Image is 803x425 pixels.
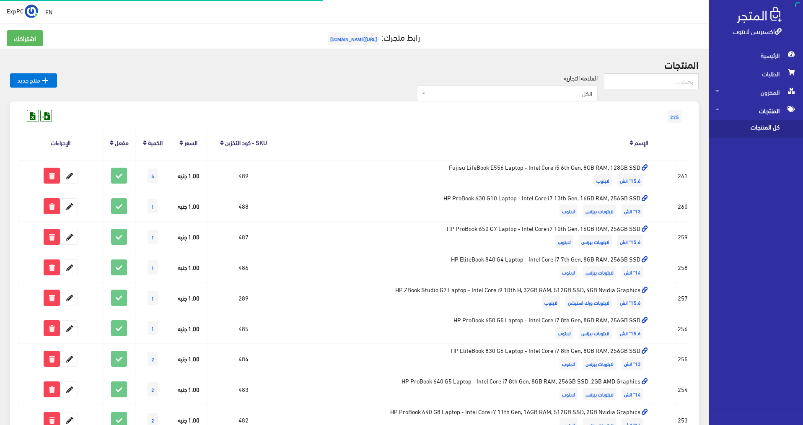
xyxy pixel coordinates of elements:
a: SKU - كود التخزين [225,136,267,148]
span: 15.6" انش [617,174,643,187]
td: 256 [676,313,690,344]
span: لابتوبات بيزنس [583,388,616,400]
label: العلامة التجارية [564,73,598,83]
td: 289 [207,282,280,313]
span: 14" انش [622,266,643,278]
span: 1 [148,291,158,305]
span: لابتوبات ورك استيشن [565,296,612,308]
td: 1.00 جنيه [170,221,207,252]
span: لابتوبات بيزنس [579,235,612,248]
span: 14" انش [622,388,643,400]
td: 484 [207,344,280,374]
i:  [40,75,50,86]
a: الطلبات [709,65,803,83]
a: منتج جديد [10,73,57,88]
span: المخزون [715,83,796,101]
td: HP ProBook 650 G5 Laptop - Intel Core i7 8th Gen, 8GB RAM, 256GB SSD [280,313,650,344]
td: 257 [676,282,690,313]
span: لابتوب [542,296,560,308]
input: بحث... [604,73,699,89]
td: 1.00 جنيه [170,252,207,282]
a: كل المنتجات [709,120,803,138]
td: 487 [207,221,280,252]
span: 2 [148,382,158,396]
td: 1.00 جنيه [170,160,207,191]
span: 1 [148,260,158,275]
td: HP ProBook 650 G7 Laptop - Intel Core i7 10th Gen, 16GB RAM, 256GB SSD [280,221,650,252]
td: 1.00 جنيه [170,313,207,344]
td: 254 [676,374,690,405]
td: HP ProBook 630 G10 Laptop - Intel Core i7 13th Gen, 16GB RAM, 256GB SSD [280,191,650,222]
span: الرئيسية [715,46,796,65]
td: 1.00 جنيه [170,282,207,313]
a: السعر [184,136,197,148]
u: EN [45,6,52,17]
a: المنتجات [709,101,803,120]
td: 1.00 جنيه [170,191,207,222]
a: رابط متجرك:[URL][DOMAIN_NAME] [326,29,420,44]
td: 1.00 جنيه [170,374,207,405]
td: HP ZBook Studio G7 Laptop - Intel Core i9 10th H, 32GB RAM, 512GB SSD, 4GB Nvidia Graphics [280,282,650,313]
a: مفعل [115,136,129,148]
span: الكل [427,89,592,98]
a: EN [42,4,56,19]
td: Fujisu LifeBook E556 Laptop - Intel Core i5 6th Gen, 8GB RAM, 128GB SSD [280,160,650,191]
a: ... ExpPC [7,4,38,18]
td: 483 [207,374,280,405]
span: كل المنتجات [715,120,779,138]
span: 1 [148,321,158,335]
span: لابتوب [555,235,573,248]
span: لابتوبات بيزنس [583,205,616,217]
span: الكل [417,86,598,101]
td: 485 [207,313,280,344]
td: 258 [676,252,690,282]
span: 15.6" انش [617,327,643,339]
td: 489 [207,160,280,191]
span: لابتوب [560,388,578,400]
td: HP EliteBook 840 G4 Laptop - Intel Core i7 7th Gen, 8GB RAM, 256GB SSD [280,252,650,282]
span: ExpPC [7,5,23,16]
a: الرئيسية [709,46,803,65]
td: 488 [207,191,280,222]
h2: المنتجات [10,59,699,70]
span: 1 [148,230,158,244]
td: 486 [207,252,280,282]
a: الإسم [635,136,648,148]
span: 5 [148,168,158,183]
a: المخزون [709,83,803,101]
span: لابتوبات بيزنس [583,357,616,370]
td: 260 [676,191,690,222]
td: HP EliteBook 830 G6 Laptop - Intel Core i7 8th Gen, 8GB RAM, 256GB SSD [280,344,650,374]
span: 225 [668,110,681,123]
span: 13" انش [622,357,643,370]
img: ... [25,5,38,18]
td: 1.00 جنيه [170,344,207,374]
span: 15.6" انش [617,235,643,248]
span: لابتوبات بيزنس [583,266,616,278]
th: الإجراءات [19,125,103,160]
span: لابتوب [560,266,578,278]
span: لابتوب [560,205,578,217]
a: اشتراكك [7,30,43,46]
span: لابتوبات بيزنس [579,327,612,339]
span: [URL][DOMAIN_NAME] [328,32,379,45]
a: الكمية [148,136,163,148]
span: الطلبات [715,65,796,83]
span: لابتوب [555,327,573,339]
td: HP ProBook 640 G5 Laptop - Intel Core i7 8th Gen, 8GB RAM, 256GB SSD, 2GB AMD Graphics [280,374,650,405]
td: 259 [676,221,690,252]
span: المنتجات [715,101,796,120]
td: 261 [676,160,690,191]
span: لابتوب [560,357,578,370]
span: لابتوب [594,174,612,187]
span: 15.6" انش [617,296,643,308]
td: 255 [676,344,690,374]
a: اكسبريس لابتوب [733,25,782,37]
img: . [737,7,782,23]
span: 13" انش [622,205,643,217]
span: 1 [148,199,158,213]
span: 2 [148,352,158,366]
